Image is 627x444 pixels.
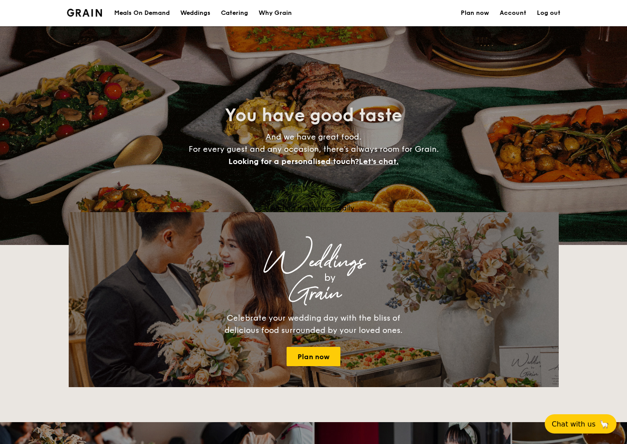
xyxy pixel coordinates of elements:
a: Logotype [67,9,102,17]
span: Chat with us [552,420,595,428]
div: Grain [146,286,482,301]
div: Weddings [146,254,482,270]
a: Plan now [287,347,340,366]
div: Celebrate your wedding day with the bliss of delicious food surrounded by your loved ones. [215,312,412,336]
div: by [178,270,482,286]
img: Grain [67,9,102,17]
span: 🦙 [599,419,609,429]
button: Chat with us🦙 [545,414,616,434]
div: Loading menus magically... [69,204,559,212]
span: Let's chat. [359,157,399,166]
